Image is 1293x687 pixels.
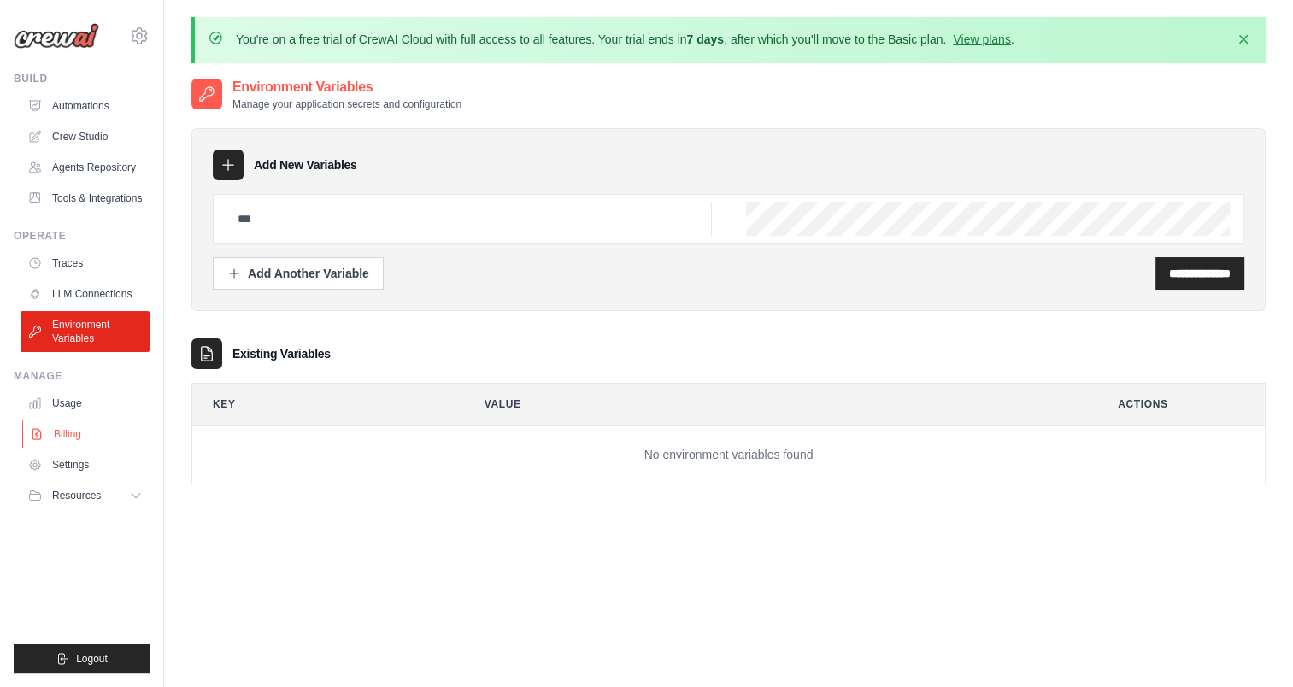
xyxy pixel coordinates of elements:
a: Traces [21,250,150,277]
a: Automations [21,92,150,120]
p: You're on a free trial of CrewAI Cloud with full access to all features. Your trial ends in , aft... [236,31,1014,48]
h2: Environment Variables [232,77,461,97]
a: Environment Variables [21,311,150,352]
a: Settings [21,451,150,479]
img: Logo [14,23,99,49]
div: Add Another Variable [227,265,369,282]
a: Agents Repository [21,154,150,181]
button: Logout [14,644,150,673]
div: Manage [14,369,150,383]
p: Manage your application secrets and configuration [232,97,461,111]
a: View plans [953,32,1010,46]
h3: Add New Variables [254,156,357,173]
button: Resources [21,482,150,509]
div: Operate [14,229,150,243]
a: Tools & Integrations [21,185,150,212]
div: Build [14,72,150,85]
a: Usage [21,390,150,417]
th: Key [192,384,450,425]
a: Crew Studio [21,123,150,150]
th: Actions [1097,384,1265,425]
td: No environment variables found [192,426,1265,484]
button: Add Another Variable [213,257,384,290]
span: Resources [52,489,101,502]
a: LLM Connections [21,280,150,308]
th: Value [464,384,1084,425]
a: Billing [22,420,151,448]
strong: 7 days [686,32,724,46]
span: Logout [76,652,108,666]
h3: Existing Variables [232,345,331,362]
